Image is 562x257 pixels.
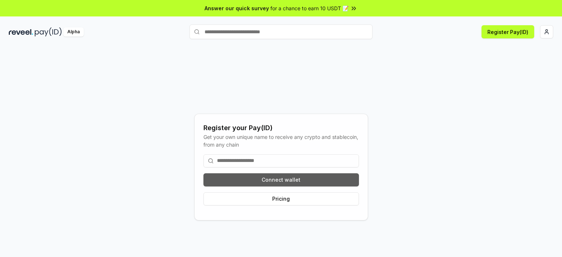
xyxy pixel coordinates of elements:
[205,4,269,12] span: Answer our quick survey
[203,192,359,205] button: Pricing
[35,27,62,37] img: pay_id
[203,123,359,133] div: Register your Pay(ID)
[270,4,349,12] span: for a chance to earn 10 USDT 📝
[203,173,359,186] button: Connect wallet
[9,27,33,37] img: reveel_dark
[63,27,84,37] div: Alpha
[203,133,359,148] div: Get your own unique name to receive any crypto and stablecoin, from any chain
[482,25,534,38] button: Register Pay(ID)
